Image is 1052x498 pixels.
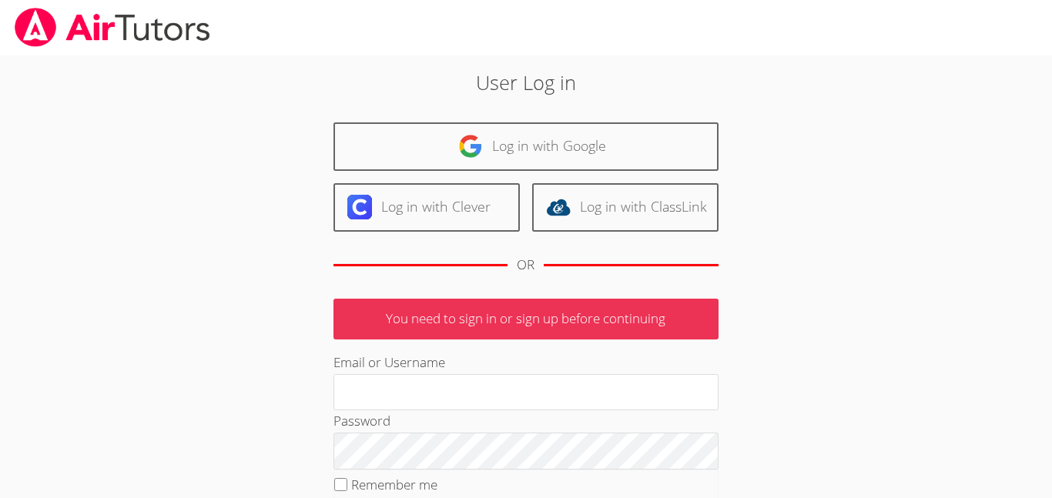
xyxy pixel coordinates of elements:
div: OR [517,254,534,276]
img: airtutors_banner-c4298cdbf04f3fff15de1276eac7730deb9818008684d7c2e4769d2f7ddbe033.png [13,8,212,47]
p: You need to sign in or sign up before continuing [333,299,719,339]
label: Remember me [351,476,437,493]
a: Log in with Clever [333,183,520,232]
img: classlink-logo-d6bb404cc1216ec64c9a2012d9dc4662098be43eaf13dc465df04b49fa7ab582.svg [546,195,571,219]
a: Log in with ClassLink [532,183,719,232]
label: Password [333,412,390,429]
a: Log in with Google [333,122,719,171]
img: clever-logo-6eab21bc6e7a338710f1a6ff85c0baf02591cd810cc4098c63d3a4b26e2feb20.svg [347,195,372,219]
img: google-logo-50288ca7cdecda66e5e0955fdab243c47b7ad437acaf1139b6f446037453330a.svg [458,134,483,159]
label: Email or Username [333,353,445,371]
h2: User Log in [242,68,810,97]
